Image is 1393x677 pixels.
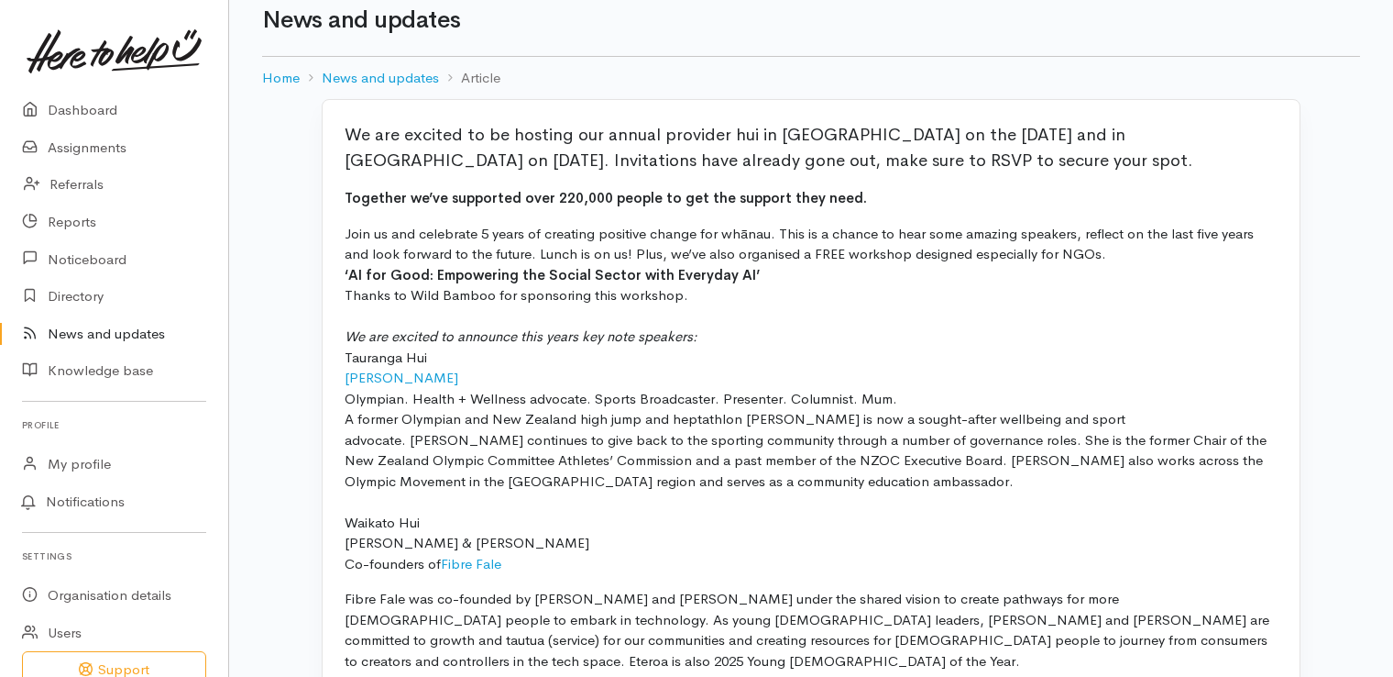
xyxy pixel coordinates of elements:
[441,555,501,572] a: Fibre Fale
[345,122,1278,173] p: We are excited to be hosting our annual provider hui in [GEOGRAPHIC_DATA] on the [DATE] and in [G...
[345,589,1278,671] p: Fibre Fale was co-founded by [PERSON_NAME] and [PERSON_NAME] under the shared vision to create pa...
[262,57,1360,100] nav: breadcrumb
[345,224,1278,575] p: Join us and celebrate 5 years of creating positive change for whānau. This is a chance to hear so...
[345,266,760,283] b: ‘AI for Good: Empowering the Social Sector with Everyday AI’
[345,369,458,386] a: [PERSON_NAME]
[22,413,206,438] h6: Profile
[22,544,206,569] h6: Settings
[345,189,867,206] b: Together we’ve supported over 220,000 people to get the support they need.
[322,68,439,89] a: News and updates
[262,7,1360,34] h1: News and updates
[262,68,300,89] a: Home
[439,68,500,89] li: Article
[345,327,697,345] i: We are excited to announce this years key note speakers:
